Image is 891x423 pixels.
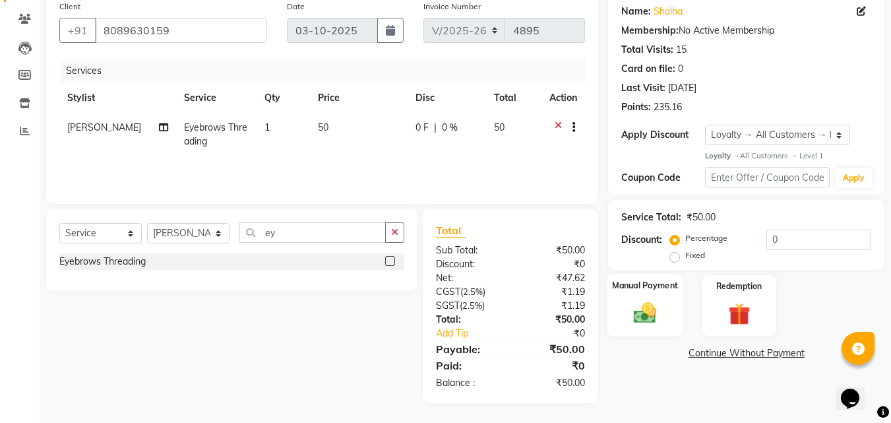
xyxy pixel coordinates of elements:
[462,300,482,311] span: 2.5%
[95,18,267,43] input: Search by Name/Mobile/Email/Code
[705,167,830,187] input: Enter Offer / Coupon Code
[621,171,704,185] div: Coupon Code
[426,358,510,374] div: Paid:
[426,376,510,390] div: Balance :
[318,121,328,133] span: 50
[525,327,596,341] div: ₹0
[239,222,386,243] input: Search or Scan
[705,151,740,160] strong: Loyalty →
[510,299,595,313] div: ₹1.19
[685,232,727,244] label: Percentage
[510,376,595,390] div: ₹50.00
[426,244,510,257] div: Sub Total:
[722,300,757,327] img: _gift.svg
[835,168,873,188] button: Apply
[654,100,682,114] div: 235.16
[436,286,460,298] span: CGST
[494,121,505,133] span: 50
[426,271,510,285] div: Net:
[426,327,524,341] a: Add Tip
[434,121,437,135] span: |
[510,271,595,285] div: ₹47.62
[436,300,460,311] span: SGST
[836,370,878,410] iframe: chat widget
[257,83,310,113] th: Qty
[627,300,663,327] img: _cash.svg
[426,341,510,357] div: Payable:
[59,18,96,43] button: +91
[687,211,716,224] div: ₹50.00
[426,299,510,313] div: ( )
[426,313,510,327] div: Total:
[408,83,486,113] th: Disc
[426,285,510,299] div: ( )
[510,244,595,257] div: ₹50.00
[510,341,595,357] div: ₹50.00
[510,313,595,327] div: ₹50.00
[442,121,458,135] span: 0 %
[621,100,651,114] div: Points:
[423,1,481,13] label: Invoice Number
[287,1,305,13] label: Date
[612,280,678,292] label: Manual Payment
[621,43,673,57] div: Total Visits:
[621,24,679,38] div: Membership:
[67,121,141,133] span: [PERSON_NAME]
[59,83,176,113] th: Stylist
[510,257,595,271] div: ₹0
[436,224,466,238] span: Total
[716,280,762,292] label: Redemption
[621,81,665,95] div: Last Visit:
[541,83,585,113] th: Action
[621,62,675,76] div: Card on file:
[685,249,705,261] label: Fixed
[510,358,595,374] div: ₹0
[621,233,662,247] div: Discount:
[184,121,247,147] span: Eyebrows Threading
[668,81,696,95] div: [DATE]
[676,43,687,57] div: 15
[621,24,871,38] div: No Active Membership
[426,257,510,271] div: Discount:
[415,121,429,135] span: 0 F
[621,211,681,224] div: Service Total:
[611,346,882,360] a: Continue Without Payment
[621,5,651,18] div: Name:
[59,1,80,13] label: Client
[621,128,704,142] div: Apply Discount
[463,286,483,297] span: 2.5%
[59,255,146,269] div: Eyebrows Threading
[61,59,595,83] div: Services
[705,150,871,162] div: All Customers → Level 1
[486,83,542,113] th: Total
[654,5,683,18] a: Shalha
[678,62,683,76] div: 0
[176,83,257,113] th: Service
[510,285,595,299] div: ₹1.19
[264,121,270,133] span: 1
[310,83,408,113] th: Price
